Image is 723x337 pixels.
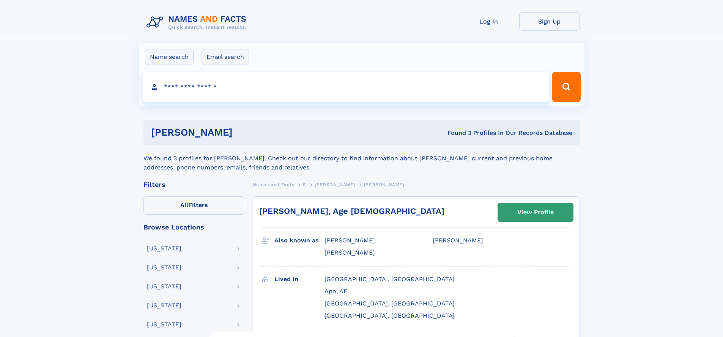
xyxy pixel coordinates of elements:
[274,234,324,247] h3: Also known as
[315,182,355,187] span: [PERSON_NAME]
[253,180,295,189] a: Names and Facts
[274,273,324,286] h3: Lived in
[180,201,188,209] span: All
[151,128,340,137] h1: [PERSON_NAME]
[433,237,483,244] span: [PERSON_NAME]
[259,206,444,216] a: [PERSON_NAME], Age [DEMOGRAPHIC_DATA]
[324,237,375,244] span: [PERSON_NAME]
[143,196,245,215] label: Filters
[315,180,355,189] a: [PERSON_NAME]
[324,275,455,283] span: [GEOGRAPHIC_DATA], [GEOGRAPHIC_DATA]
[324,300,455,307] span: [GEOGRAPHIC_DATA], [GEOGRAPHIC_DATA]
[143,181,245,188] div: Filters
[143,224,245,231] div: Browse Locations
[147,245,181,252] div: [US_STATE]
[519,12,580,31] a: Sign Up
[517,204,554,221] div: View Profile
[324,249,375,256] span: [PERSON_NAME]
[552,72,580,102] button: Search Button
[303,182,306,187] span: S
[498,203,573,222] a: View Profile
[202,49,249,65] label: Email search
[145,49,194,65] label: Name search
[303,180,306,189] a: S
[147,321,181,328] div: [US_STATE]
[147,264,181,271] div: [US_STATE]
[340,129,572,137] div: Found 3 Profiles In Our Records Database
[147,302,181,309] div: [US_STATE]
[147,283,181,290] div: [US_STATE]
[324,288,347,295] span: Apo, AE
[324,312,455,319] span: [GEOGRAPHIC_DATA], [GEOGRAPHIC_DATA]
[143,145,580,172] div: We found 3 profiles for [PERSON_NAME]. Check out our directory to find information about [PERSON_...
[143,12,253,33] img: Logo Names and Facts
[143,72,549,102] input: search input
[458,12,519,31] a: Log In
[364,182,405,187] span: [PERSON_NAME]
